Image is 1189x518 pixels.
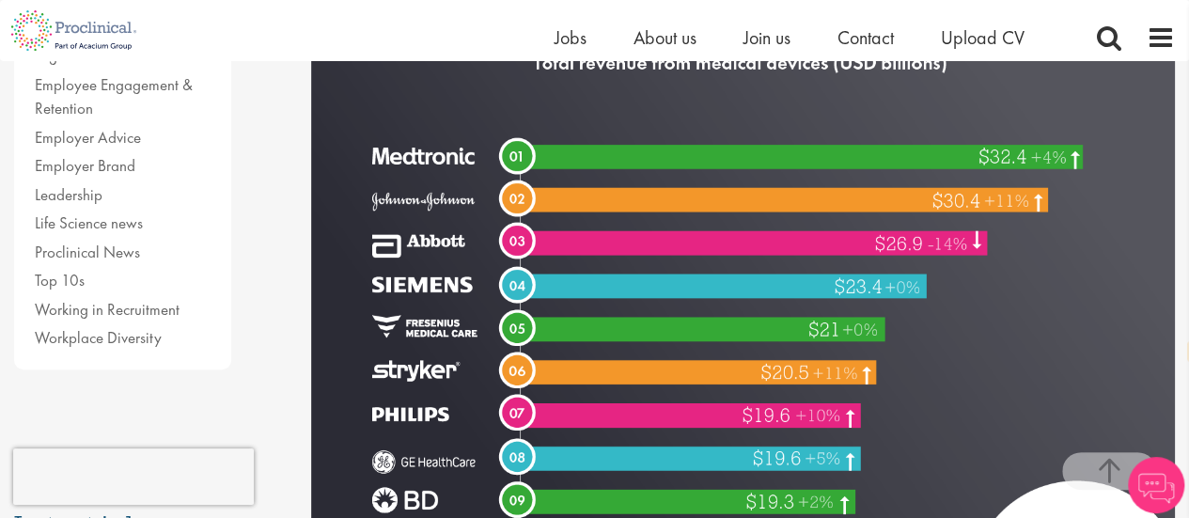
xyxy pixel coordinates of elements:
[1128,457,1184,513] img: Chatbot
[35,242,140,262] a: Proclinical News
[35,155,135,176] a: Employer Brand
[35,327,162,348] a: Workplace Diversity
[35,184,102,205] a: Leadership
[13,448,254,505] iframe: reCAPTCHA
[35,74,193,119] a: Employee Engagement & Retention
[743,25,790,50] a: Join us
[837,25,894,50] a: Contact
[35,127,141,148] a: Employer Advice
[35,299,180,320] a: Working in Recruitment
[634,25,696,50] a: About us
[941,25,1025,50] a: Upload CV
[35,270,85,290] a: Top 10s
[555,25,587,50] a: Jobs
[35,212,143,233] a: Life Science news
